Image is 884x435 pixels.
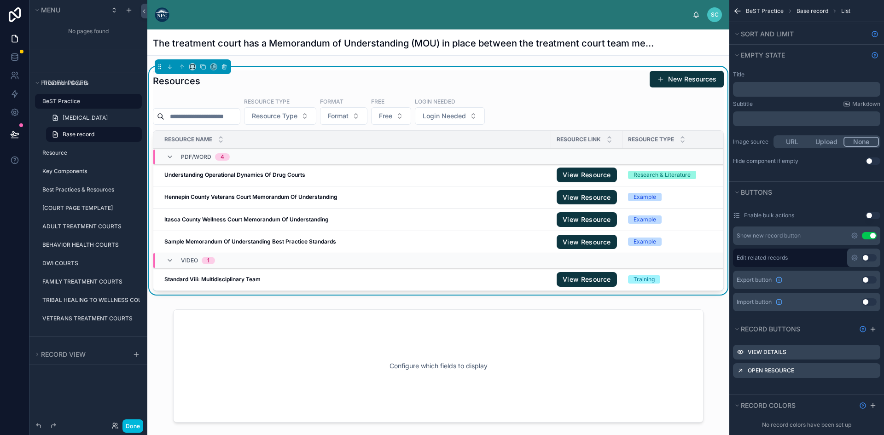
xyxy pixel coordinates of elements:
[415,107,485,125] button: Select Button
[628,238,727,246] a: Example
[557,212,617,227] a: View Resource
[164,136,212,143] span: Resource Name
[733,49,867,62] button: Empty state
[42,204,136,212] label: [COURT PAGE TEMPLATE]
[737,276,772,284] span: Export button
[42,241,136,249] label: BEHAVIOR HEALTH COURTS
[46,127,142,142] a: Base record
[181,257,198,264] span: Video
[775,137,809,147] button: URL
[733,28,867,41] button: Sort And Limit
[29,22,147,41] div: No pages found
[741,30,794,38] span: Sort And Limit
[733,82,880,97] div: scrollable content
[733,111,880,126] div: scrollable content
[42,223,136,230] label: ADULT TREATMENT COURTS
[557,168,617,182] a: View Resource
[741,401,796,409] span: Record colors
[42,149,136,157] label: Resource
[852,100,880,108] span: Markdown
[634,193,656,201] div: Example
[42,278,136,285] a: FAMILY TREATMENT COURTS
[797,7,828,15] span: Base record
[737,298,772,306] span: Import button
[181,153,211,161] span: PDF/Word
[33,76,138,89] button: Hidden pages
[748,367,794,374] label: Open Resource
[843,137,879,147] button: None
[164,238,546,245] a: Sample Memorandum Of Understanding Best Practice Standards
[628,171,727,179] a: Research & Literature
[379,111,392,121] span: Free
[628,136,674,143] span: Resource Type
[153,37,655,50] h1: The treatment court has a Memorandum of Understanding (MOU) in place between the treatment court ...
[177,13,692,17] div: scrollable content
[634,171,691,179] div: Research & Literature
[42,186,136,193] label: Best Practices & Resources
[252,111,297,121] span: Resource Type
[557,136,601,143] span: Resource Link
[42,79,136,87] label: Treatment Courts
[634,215,656,224] div: Example
[741,325,800,333] span: Record buttons
[328,111,349,121] span: Format
[809,137,844,147] button: Upload
[42,168,136,175] label: Key Components
[415,97,455,105] label: Login Needed
[741,51,785,59] span: Empty state
[733,71,744,78] label: Title
[42,315,136,322] label: VETERANS TREATMENT COURTS
[244,97,290,105] label: Resource Type
[557,235,617,249] a: View Resource
[42,98,136,105] label: BeST Practice
[628,193,727,201] a: Example
[737,254,788,261] label: Edit related records
[221,153,224,161] div: 4
[557,190,617,205] a: View Resource
[733,186,875,199] button: Buttons
[164,276,546,283] a: Standard Viii: Multidisciplinary Team
[711,11,719,18] span: SC
[859,325,867,333] svg: Show help information
[164,216,329,223] strong: Itasca County Wellness Court Memorandum Of Understanding
[164,193,546,201] a: Hennepin County Veterans Court Memorandum Of Understanding
[371,107,411,125] button: Select Button
[841,7,850,15] span: List
[871,52,878,59] svg: Show help information
[320,97,343,105] label: Format
[164,276,261,283] strong: Standard Viii: Multidisciplinary Team
[859,402,867,409] svg: Show help information
[164,216,546,223] a: Itasca County Wellness Court Memorandum Of Understanding
[634,238,656,246] div: Example
[748,348,786,356] label: View Details
[42,296,140,304] label: TRIBAL HEALING TO WELLNESS COURTS
[737,232,801,239] div: Show new record button
[164,238,336,245] strong: Sample Memorandum Of Understanding Best Practice Standards
[164,171,546,179] a: Understanding Operational Dynamics Of Drug Courts
[650,71,724,87] a: New Resources
[733,138,770,145] label: Image source
[628,215,727,224] a: Example
[42,260,136,267] label: DWI COURTS
[557,272,617,287] a: View Resource
[729,418,884,432] div: No record colors have been set up
[628,275,727,284] a: Training
[207,257,209,264] div: 1
[744,212,794,219] label: Enable bulk actions
[63,131,94,138] span: Base record
[33,4,105,17] button: Menu
[33,348,127,361] button: Record view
